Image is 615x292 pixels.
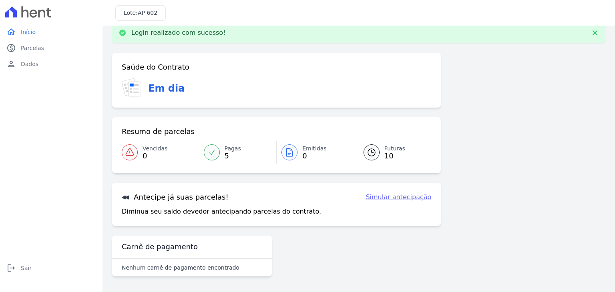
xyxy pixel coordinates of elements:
h3: Em dia [148,81,185,96]
h3: Saúde do Contrato [122,62,189,72]
span: 0 [143,153,167,159]
a: Pagas 5 [199,141,277,164]
a: personDados [3,56,99,72]
a: paidParcelas [3,40,99,56]
span: Futuras [384,144,405,153]
h3: Carnê de pagamento [122,242,198,252]
a: Vencidas 0 [122,141,199,164]
span: Dados [21,60,38,68]
span: Emitidas [302,144,327,153]
i: paid [6,43,16,53]
span: 0 [302,153,327,159]
h3: Antecipe já suas parcelas! [122,192,229,202]
i: logout [6,263,16,273]
p: Nenhum carnê de pagamento encontrado [122,264,239,272]
span: Sair [21,264,32,272]
a: Simular antecipação [366,192,431,202]
span: 5 [225,153,241,159]
p: Diminua seu saldo devedor antecipando parcelas do contrato. [122,207,321,216]
i: home [6,27,16,37]
i: person [6,59,16,69]
p: Login realizado com sucesso! [131,29,226,37]
span: Vencidas [143,144,167,153]
span: Pagas [225,144,241,153]
h3: Lote: [124,9,157,17]
span: Início [21,28,36,36]
a: homeInício [3,24,99,40]
span: 10 [384,153,405,159]
a: logoutSair [3,260,99,276]
span: Parcelas [21,44,44,52]
h3: Resumo de parcelas [122,127,195,136]
span: AP 602 [138,10,157,16]
a: Futuras 10 [354,141,432,164]
a: Emitidas 0 [277,141,354,164]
